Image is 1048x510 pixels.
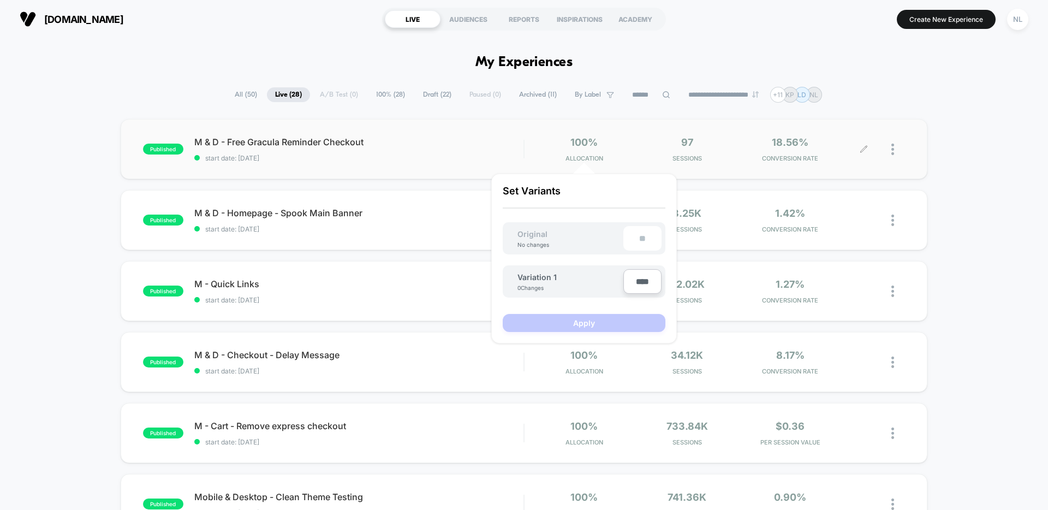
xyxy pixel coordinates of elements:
[575,91,601,99] span: By Label
[666,420,708,432] span: 733.84k
[891,357,894,368] img: close
[503,314,665,332] button: Apply
[511,87,565,102] span: Archived ( 11 )
[194,491,523,502] span: Mobile & Desktop - Clean Theme Testing
[797,91,806,99] p: LD
[681,137,693,148] span: 97
[194,225,523,233] span: start date: [DATE]
[44,14,123,25] span: [DOMAIN_NAME]
[194,420,523,431] span: M - Cart - Remove express checkout
[517,284,550,291] div: 0 Changes
[507,241,560,248] div: No changes
[267,87,310,102] span: Live ( 28 )
[776,349,805,361] span: 8.17%
[20,11,36,27] img: Visually logo
[668,491,706,503] span: 741.36k
[741,155,839,162] span: CONVERSION RATE
[194,207,523,218] span: M & D - Homepage - Spook Main Banner
[741,226,839,233] span: CONVERSION RATE
[1004,8,1032,31] button: NL
[639,367,736,375] span: Sessions
[570,137,598,148] span: 100%
[194,296,523,304] span: start date: [DATE]
[194,438,523,446] span: start date: [DATE]
[368,87,413,102] span: 100% ( 28 )
[785,91,794,99] p: KP
[752,91,759,98] img: end
[570,491,598,503] span: 100%
[143,215,183,226] span: published
[775,207,805,219] span: 1.42%
[741,296,839,304] span: CONVERSION RATE
[503,185,665,209] p: Set Variants
[194,137,523,147] span: M & D - Free Gracula Reminder Checkout
[776,278,805,290] span: 1.27%
[639,155,736,162] span: Sessions
[507,229,558,239] span: Original
[565,155,603,162] span: Allocation
[194,278,523,289] span: M - Quick Links
[552,10,608,28] div: INSPIRATIONS
[570,349,598,361] span: 100%
[143,357,183,367] span: published
[770,87,786,103] div: + 11
[570,420,598,432] span: 100%
[774,491,806,503] span: 0.90%
[194,367,523,375] span: start date: [DATE]
[143,286,183,296] span: published
[517,272,557,282] span: Variation 1
[415,87,460,102] span: Draft ( 22 )
[227,87,265,102] span: All ( 50 )
[143,144,183,155] span: published
[475,55,573,70] h1: My Experiences
[565,438,603,446] span: Allocation
[772,137,808,148] span: 18.56%
[891,499,894,510] img: close
[741,367,839,375] span: CONVERSION RATE
[565,367,603,375] span: Allocation
[671,349,703,361] span: 34.12k
[891,428,894,439] img: close
[897,10,996,29] button: Create New Experience
[608,10,663,28] div: ACADEMY
[891,286,894,297] img: close
[496,10,552,28] div: REPORTS
[741,438,839,446] span: PER SESSION VALUE
[194,349,523,360] span: M & D - Checkout - Delay Message
[385,10,440,28] div: LIVE
[891,144,894,155] img: close
[143,499,183,509] span: published
[16,10,127,28] button: [DOMAIN_NAME]
[639,438,736,446] span: Sessions
[194,154,523,162] span: start date: [DATE]
[809,91,818,99] p: NL
[440,10,496,28] div: AUDIENCES
[1007,9,1028,30] div: NL
[891,215,894,226] img: close
[776,420,805,432] span: $0.36
[143,428,183,438] span: published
